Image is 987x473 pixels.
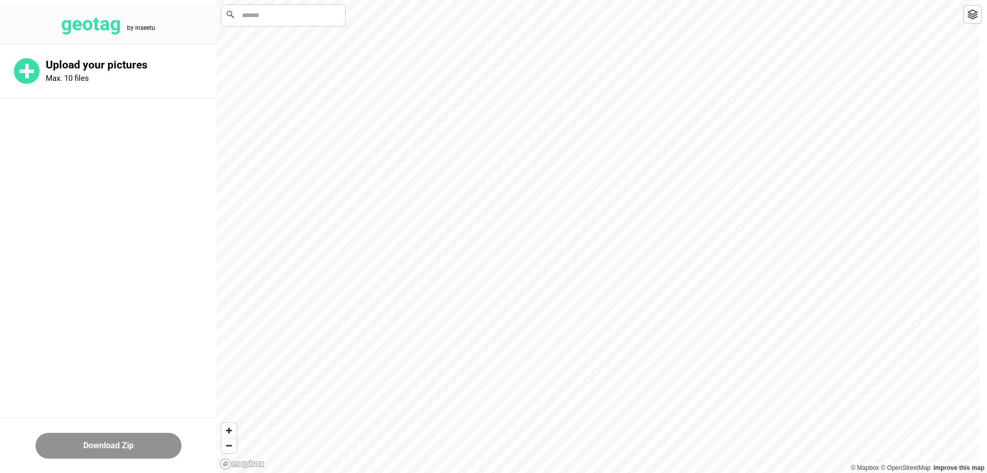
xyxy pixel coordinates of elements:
tspan: geotag [61,13,121,35]
input: Ricerca [222,5,345,26]
a: OpenStreetMap [881,464,930,471]
button: Zoom out [222,438,236,453]
img: toggleLayer [967,9,978,20]
a: Mapbox logo [220,458,265,470]
button: Zoom in [222,423,236,438]
p: Upload your pictures [46,59,216,72]
tspan: by inseetu [127,24,155,31]
button: Download Zip [35,433,181,459]
a: Mapbox [851,464,879,471]
p: Max. 10 files [46,74,89,83]
a: Map feedback [934,464,984,471]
